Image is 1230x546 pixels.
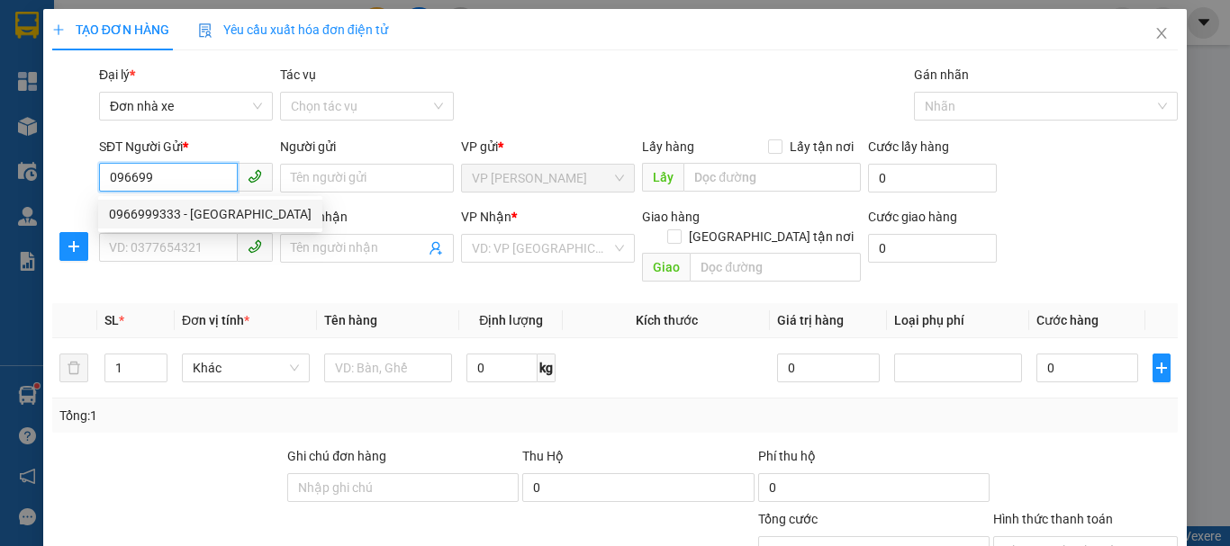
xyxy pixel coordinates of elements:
[429,241,443,255] span: user-add
[193,354,299,381] span: Khác
[110,93,262,120] span: Đơn nhà xe
[16,28,101,112] img: logo
[479,313,543,327] span: Định lượng
[324,313,377,327] span: Tên hàng
[1154,26,1169,40] span: close
[1153,361,1170,375] span: plus
[324,354,452,382] input: VD: Bàn, Ghế
[642,253,690,282] span: Giao
[777,313,844,327] span: Giá trị hàng
[993,512,1113,526] label: Hình thức thanh toán
[758,512,818,526] span: Tổng cước
[887,303,1029,338] th: Loại phụ phí
[642,139,694,154] span: Lấy hàng
[690,253,861,282] input: Dọc đường
[683,163,861,192] input: Dọc đường
[642,210,700,224] span: Giao hàng
[182,313,249,327] span: Đơn vị tính
[287,473,519,502] input: Ghi chú đơn hàng
[1136,9,1187,59] button: Close
[52,23,65,36] span: plus
[166,95,208,109] span: Website
[868,210,957,224] label: Cước giao hàng
[642,163,683,192] span: Lấy
[109,204,312,224] div: 0966999333 - [GEOGRAPHIC_DATA]
[461,137,635,157] div: VP gửi
[636,313,698,327] span: Kích thước
[782,137,861,157] span: Lấy tận nơi
[280,207,454,227] div: Người nhận
[1153,354,1171,382] button: plus
[59,232,88,261] button: plus
[248,239,262,254] span: phone
[198,22,388,37] span: Yêu cầu xuất hóa đơn điện tử
[104,313,119,327] span: SL
[198,23,213,38] img: icon
[99,137,273,157] div: SĐT Người Gửi
[59,406,476,425] div: Tổng: 1
[287,449,386,463] label: Ghi chú đơn hàng
[472,165,624,192] span: VP Linh Đàm
[868,234,997,263] input: Cước giao hàng
[248,169,262,183] span: phone
[173,53,319,72] strong: PHIẾU GỬI HÀNG
[99,67,135,82] span: Đại lý
[123,31,368,49] strong: CÔNG TY TNHH VĨNH QUANG
[280,137,454,157] div: Người gửi
[59,354,88,382] button: delete
[777,354,879,382] input: 0
[187,76,304,89] strong: Hotline : 0889 23 23 23
[522,449,564,463] span: Thu Hộ
[1036,313,1099,327] span: Cước hàng
[98,200,322,228] div: 0966999333 - ĐỨC
[280,67,316,82] label: Tác vụ
[758,446,990,473] div: Phí thu hộ
[60,239,87,254] span: plus
[682,227,861,246] span: [GEOGRAPHIC_DATA] tận nơi
[914,67,969,82] label: Gán nhãn
[461,210,511,224] span: VP Nhận
[52,22,169,37] span: TẠO ĐƠN HÀNG
[166,93,325,110] strong: : [DOMAIN_NAME]
[538,354,556,382] span: kg
[868,164,997,192] input: Cước lấy hàng
[868,139,949,154] label: Cước lấy hàng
